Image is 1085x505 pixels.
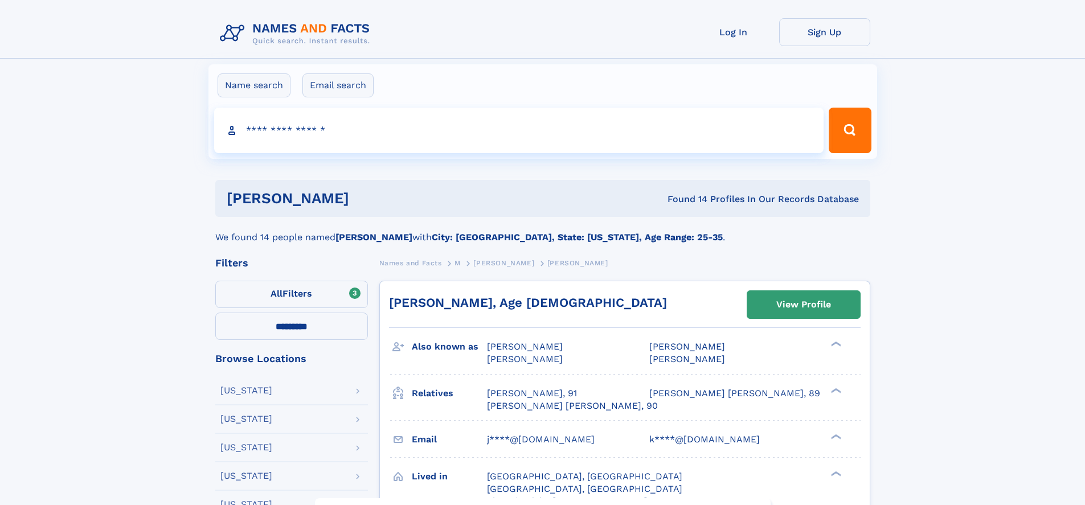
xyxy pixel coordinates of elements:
[547,259,608,267] span: [PERSON_NAME]
[455,256,461,270] a: M
[828,470,842,477] div: ❯
[473,259,534,267] span: [PERSON_NAME]
[747,291,860,318] a: View Profile
[829,108,871,153] button: Search Button
[828,387,842,394] div: ❯
[779,18,870,46] a: Sign Up
[649,354,725,364] span: [PERSON_NAME]
[412,430,487,449] h3: Email
[215,217,870,244] div: We found 14 people named with .
[828,340,842,348] div: ❯
[412,337,487,356] h3: Also known as
[432,232,723,243] b: City: [GEOGRAPHIC_DATA], State: [US_STATE], Age Range: 25-35
[508,193,859,206] div: Found 14 Profiles In Our Records Database
[389,295,667,310] a: [PERSON_NAME], Age [DEMOGRAPHIC_DATA]
[828,433,842,440] div: ❯
[649,341,725,352] span: [PERSON_NAME]
[412,467,487,486] h3: Lived in
[220,386,272,395] div: [US_STATE]
[215,18,379,49] img: Logo Names and Facts
[776,291,831,318] div: View Profile
[487,341,563,352] span: [PERSON_NAME]
[302,73,374,97] label: Email search
[220,414,272,424] div: [US_STATE]
[220,443,272,452] div: [US_STATE]
[218,73,290,97] label: Name search
[487,354,563,364] span: [PERSON_NAME]
[487,400,658,412] a: [PERSON_NAME] [PERSON_NAME], 90
[473,256,534,270] a: [PERSON_NAME]
[487,471,682,482] span: [GEOGRAPHIC_DATA], [GEOGRAPHIC_DATA]
[335,232,412,243] b: [PERSON_NAME]
[271,288,282,299] span: All
[214,108,824,153] input: search input
[487,483,682,494] span: [GEOGRAPHIC_DATA], [GEOGRAPHIC_DATA]
[379,256,442,270] a: Names and Facts
[220,471,272,481] div: [US_STATE]
[412,384,487,403] h3: Relatives
[649,387,820,400] a: [PERSON_NAME] [PERSON_NAME], 89
[215,354,368,364] div: Browse Locations
[688,18,779,46] a: Log In
[215,281,368,308] label: Filters
[487,387,577,400] a: [PERSON_NAME], 91
[227,191,509,206] h1: [PERSON_NAME]
[455,259,461,267] span: M
[215,258,368,268] div: Filters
